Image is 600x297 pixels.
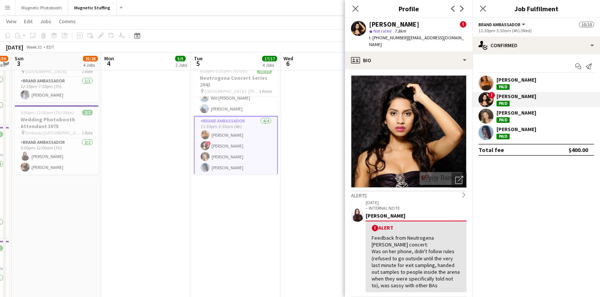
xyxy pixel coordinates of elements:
img: Crew avatar or photo [351,75,466,188]
span: ! [488,92,495,99]
span: Jobs [40,18,51,25]
h3: Neutrogena Concert Series 2943 [194,75,278,88]
app-job-card: 5:00pm-12:00am (7h) (Mon)2/2Wedding Photobooth Attendant 3075 Embassy [GEOGRAPHIC_DATA]1 RoleBran... [15,105,99,175]
app-card-role: Brand Ambassador1/112:30pm-7:30pm (7h)[PERSON_NAME] [15,77,99,102]
a: View [3,16,19,26]
a: Comms [56,16,79,26]
span: ! [206,141,211,146]
span: Tue [194,55,202,62]
span: 8:00pm-3:30am (7h30m) (Wed) [200,68,257,74]
div: [PERSON_NAME] [496,109,536,116]
div: [PERSON_NAME] [366,212,466,219]
div: Open photos pop-in [451,173,466,188]
div: EDT [46,44,54,50]
div: 11:30pm-3:30am (4h) (Wed) [478,28,594,33]
span: 5/5 [175,56,186,61]
span: Not rated [373,28,391,34]
a: Jobs [37,16,54,26]
span: 1 Role [82,69,93,74]
span: 10/10 [257,68,272,74]
button: Magnetic Photobooth [15,0,68,15]
span: Comms [59,18,76,25]
span: 10/10 [579,22,594,27]
app-card-role: Brand Ambassador2/210:00pm-3:00am (5h)Will [PERSON_NAME][PERSON_NAME] [194,80,278,116]
span: 1 Role [82,130,93,136]
div: 2 Jobs [175,62,187,68]
app-card-role: Brand Ambassador2/25:00pm-12:00am (7h)[PERSON_NAME][PERSON_NAME] [15,138,99,175]
span: ! [460,21,466,28]
div: [DATE] [6,43,23,51]
span: 3 [13,59,24,68]
span: Week 31 [25,44,43,50]
span: Embassy [GEOGRAPHIC_DATA] [25,130,82,136]
span: 5:00pm-12:00am (7h) (Mon) [21,110,74,115]
div: [PERSON_NAME] [496,126,536,133]
span: Edit [24,18,33,25]
a: Edit [21,16,36,26]
span: 17/17 [262,56,277,61]
div: Bio [345,51,472,69]
div: Paid [496,117,510,123]
app-card-role: Brand Ambassador4/411:30pm-3:30am (4h)[PERSON_NAME]![PERSON_NAME][PERSON_NAME][PERSON_NAME] [194,116,278,176]
span: 25/26 [83,56,98,61]
span: ! [372,225,378,231]
app-job-card: 12:30pm-7:30pm (7h)1/1Moët & Chandon Terrace - NBO Toronto 3050 [GEOGRAPHIC_DATA]1 RoleBrand Amba... [15,44,99,102]
span: 6 [282,59,293,68]
button: Brand Ambassador [478,22,526,27]
span: View [6,18,16,25]
span: Wed [283,55,293,62]
div: Confirmed [472,36,600,54]
app-job-card: 8:00pm-3:30am (7h30m) (Wed)10/10Neutrogena Concert Series 2943 [GEOGRAPHIC_DATA]- [PERSON_NAME][G... [194,64,278,175]
h3: Profile [345,4,472,13]
button: Magnetic Staffing [68,0,117,15]
span: 3 Roles [259,88,272,94]
span: t. [PHONE_NUMBER] [369,35,408,40]
span: Sun [15,55,24,62]
div: Paid [496,84,510,90]
span: | [EMAIL_ADDRESS][DOMAIN_NAME] [369,35,464,47]
div: Paid [496,134,510,139]
div: [PERSON_NAME] [496,76,536,83]
span: [GEOGRAPHIC_DATA] [25,69,67,74]
span: 5 [193,59,202,68]
span: [GEOGRAPHIC_DATA]- [PERSON_NAME][GEOGRAPHIC_DATA] [205,88,259,94]
h3: Job Fulfilment [472,4,600,13]
div: Feedback from Neutrogena [PERSON_NAME] concert: Was on her phone, didn't follow rules (refused to... [372,234,460,289]
div: [PERSON_NAME] [496,93,536,100]
span: Brand Ambassador [478,22,520,27]
div: Alert [372,224,460,231]
div: $400.00 [568,146,588,154]
div: Total fee [478,146,504,154]
p: [DATE] [366,200,466,205]
h3: Wedding Photobooth Attendant 3075 [15,116,99,130]
div: 4 Jobs [83,62,97,68]
div: 4 Jobs [262,62,277,68]
span: 7.8km [393,28,408,34]
span: 2/2 [82,110,93,115]
span: Mon [104,55,114,62]
div: [PERSON_NAME] [369,21,419,28]
p: – INTERNAL NOTE [366,205,466,211]
div: Alerts [351,191,466,199]
span: 4 [103,59,114,68]
div: Paid [496,101,510,106]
